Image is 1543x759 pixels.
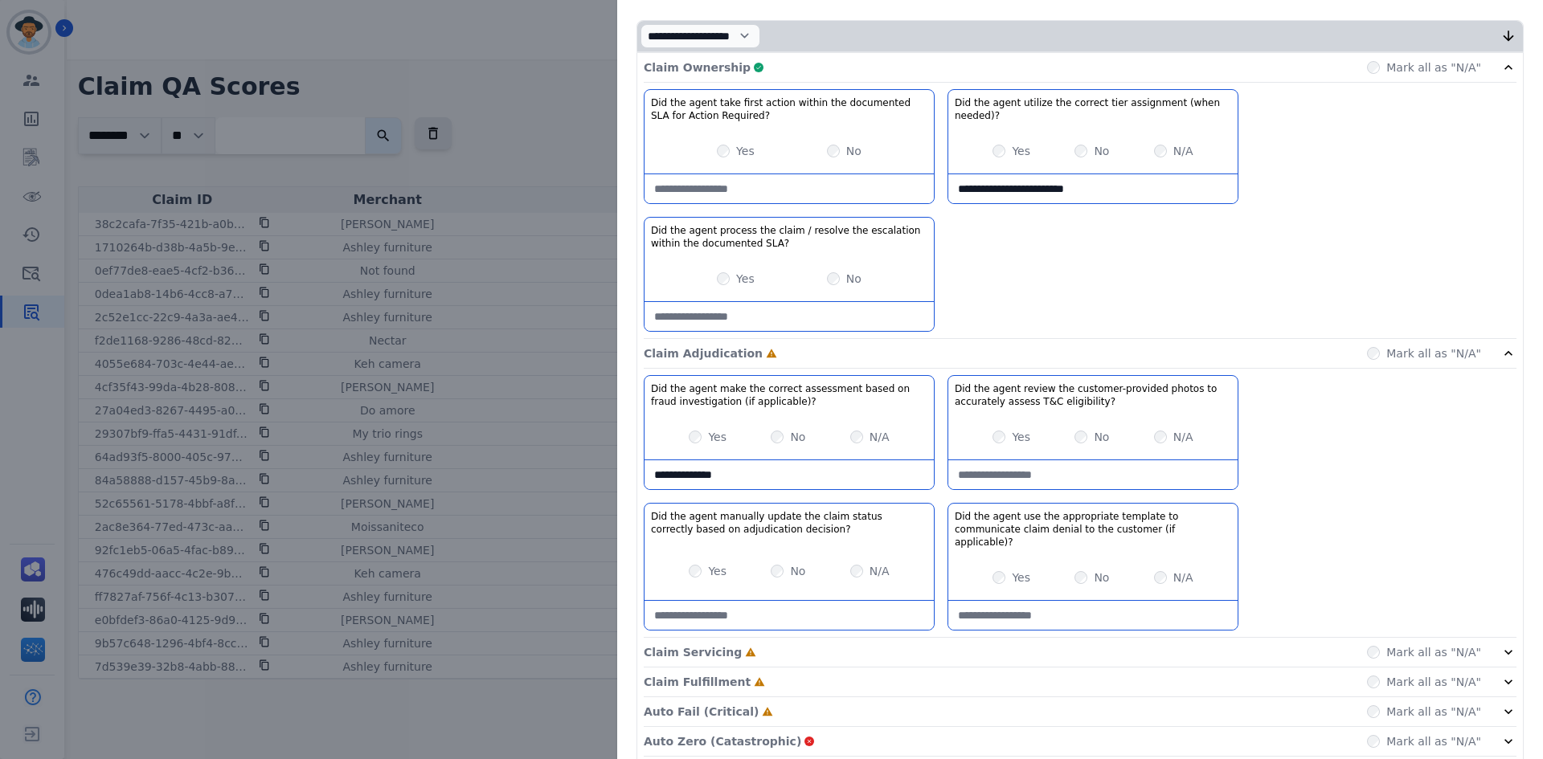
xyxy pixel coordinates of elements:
h3: Did the agent utilize the correct tier assignment (when needed)? [955,96,1231,122]
label: No [846,271,862,287]
h3: Did the agent review the customer-provided photos to accurately assess T&C eligibility? [955,382,1231,408]
label: No [1094,429,1109,445]
p: Auto Zero (Catastrophic) [644,733,801,749]
label: No [790,563,805,579]
h3: Did the agent make the correct assessment based on fraud investigation (if applicable)? [651,382,927,408]
label: No [1094,569,1109,586]
p: Claim Ownership [644,59,751,75]
label: N/A [870,429,890,445]
label: No [1094,143,1109,159]
label: Mark all as "N/A" [1386,704,1481,720]
h3: Did the agent use the appropriate template to communicate claim denial to the customer (if applic... [955,510,1231,549]
h3: Did the agent manually update the claim status correctly based on adjudication decision? [651,510,927,536]
label: Mark all as "N/A" [1386,674,1481,690]
label: N/A [1173,429,1193,445]
p: Claim Fulfillment [644,674,751,690]
label: Yes [708,563,726,579]
label: Mark all as "N/A" [1386,733,1481,749]
p: Claim Servicing [644,644,742,660]
h3: Did the agent process the claim / resolve the escalation within the documented SLA? [651,224,927,250]
h3: Did the agent take first action within the documented SLA for Action Required? [651,96,927,122]
label: Yes [736,143,755,159]
label: No [790,429,805,445]
label: Yes [1012,143,1030,159]
label: N/A [1173,143,1193,159]
label: No [846,143,862,159]
label: Mark all as "N/A" [1386,59,1481,75]
p: Claim Adjudication [644,345,763,361]
p: Auto Fail (Critical) [644,704,759,720]
label: Mark all as "N/A" [1386,345,1481,361]
label: N/A [870,563,890,579]
label: Mark all as "N/A" [1386,644,1481,660]
label: Yes [1012,429,1030,445]
label: N/A [1173,569,1193,586]
label: Yes [1012,569,1030,586]
label: Yes [736,271,755,287]
label: Yes [708,429,726,445]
